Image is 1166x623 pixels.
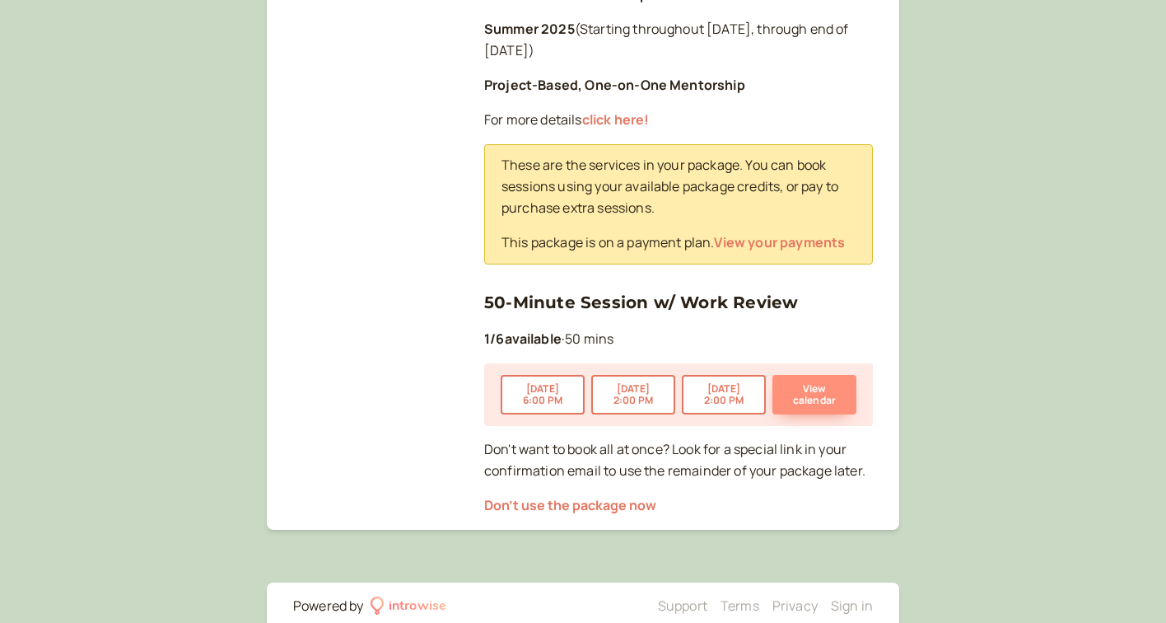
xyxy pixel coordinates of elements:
[658,597,707,615] a: Support
[501,375,585,415] button: [DATE]6:00 PM
[389,596,446,617] div: introwise
[293,596,364,617] div: Powered by
[682,375,766,415] button: [DATE]2:00 PM
[484,19,873,62] p: (Starting throughout [DATE], through end of [DATE])
[501,232,856,254] p: This package is on a payment plan.
[831,597,873,615] a: Sign in
[371,596,447,617] a: introwise
[591,375,675,415] button: [DATE]2:00 PM
[562,330,565,348] span: ·
[501,155,856,219] p: These are the services in your package. You can book sessions using your available package credit...
[484,289,873,316] h3: 50-Minute Session w/ Work Review
[484,20,575,38] strong: Summer 2025
[484,76,745,94] strong: Project-Based, One-on-One Mentorship
[484,110,873,131] p: For more details
[484,330,562,348] b: 1 / 6 available
[772,597,818,615] a: Privacy
[484,439,873,482] p: Don't want to book all at once? Look for a special link in your confirmation email to use the rem...
[582,110,650,129] a: click here!
[714,233,845,251] a: View your payments
[484,498,656,513] button: Don't use the package now
[772,375,856,415] button: View calendar
[721,597,759,615] a: Terms
[484,329,873,350] p: 50 mins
